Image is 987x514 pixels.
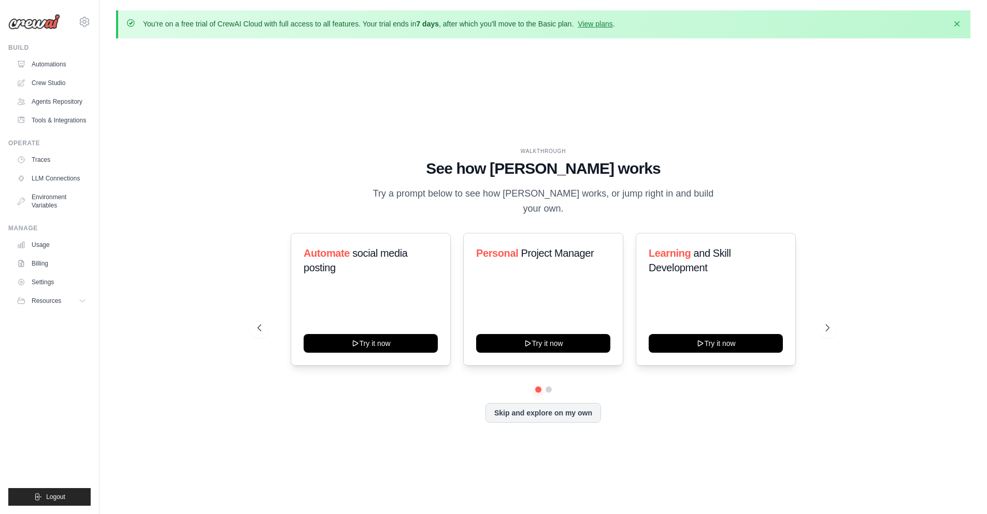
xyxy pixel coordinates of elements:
[46,493,65,501] span: Logout
[485,403,601,423] button: Skip and explore on my own
[12,170,91,187] a: LLM Connections
[304,247,408,273] span: social media posting
[12,189,91,214] a: Environment Variables
[8,139,91,147] div: Operate
[649,247,691,259] span: Learning
[258,159,829,178] h1: See how [PERSON_NAME] works
[32,297,61,305] span: Resources
[476,247,518,259] span: Personal
[521,247,594,259] span: Project Manager
[649,334,783,353] button: Try it now
[12,112,91,129] a: Tools & Integrations
[12,274,91,290] a: Settings
[8,14,60,30] img: Logo
[12,75,91,91] a: Crew Studio
[304,334,438,353] button: Try it now
[8,224,91,232] div: Manage
[476,334,610,353] button: Try it now
[12,255,91,272] a: Billing
[8,44,91,52] div: Build
[12,56,91,73] a: Automations
[8,488,91,506] button: Logout
[12,93,91,110] a: Agents Repository
[369,186,718,217] p: Try a prompt below to see how [PERSON_NAME] works, or jump right in and build your own.
[143,19,615,29] p: You're on a free trial of CrewAI Cloud with full access to all features. Your trial ends in , aft...
[578,20,612,28] a: View plans
[304,247,350,259] span: Automate
[12,293,91,309] button: Resources
[12,237,91,253] a: Usage
[416,20,439,28] strong: 7 days
[12,151,91,168] a: Traces
[258,147,829,155] div: WALKTHROUGH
